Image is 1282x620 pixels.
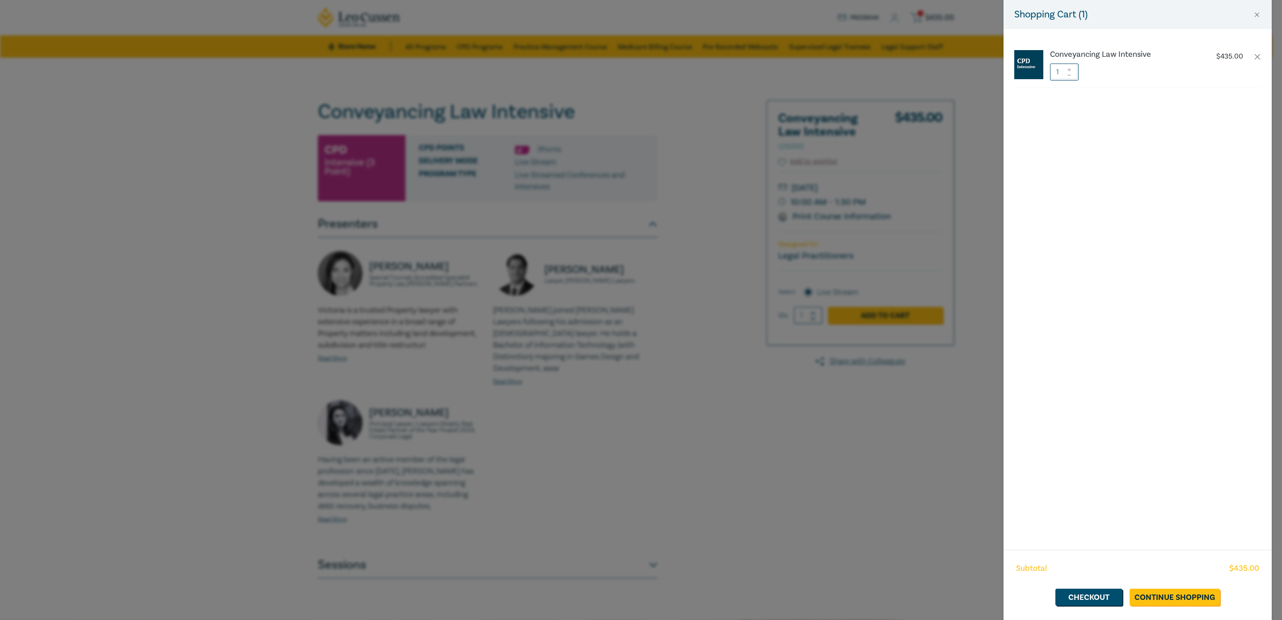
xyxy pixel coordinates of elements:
[1014,7,1088,22] h5: Shopping Cart ( 1 )
[1016,563,1047,574] span: Subtotal
[1130,589,1220,606] a: Continue Shopping
[1050,64,1079,81] input: 1
[1229,563,1259,574] span: $ 435.00
[1216,52,1243,61] p: $ 435.00
[1253,11,1261,19] button: Close
[1014,50,1043,79] img: CPD%20Intensive.jpg
[1050,50,1198,59] a: Conveyancing Law Intensive
[1055,589,1122,606] a: Checkout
